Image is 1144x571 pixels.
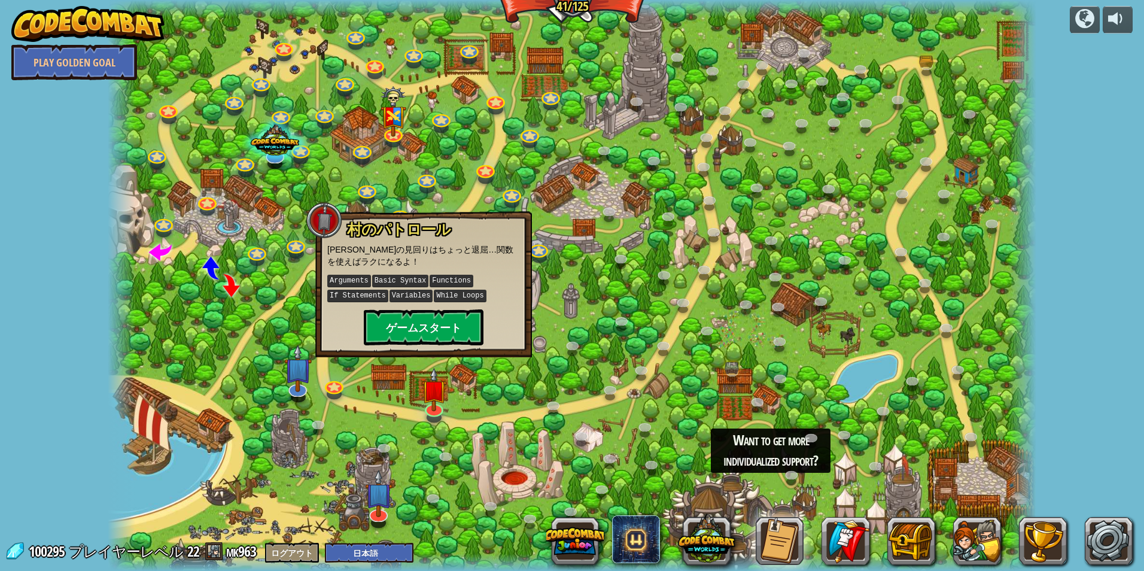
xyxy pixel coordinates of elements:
kbd: Variables [390,290,433,302]
a: mk963 [226,542,259,561]
img: silver-chest.png [725,362,739,374]
button: ログアウト [265,543,319,563]
span: プレイヤーレベル [69,542,183,561]
kbd: While Loops [434,290,486,302]
button: Campaigns [1070,6,1100,34]
img: level-banner-unstarted.png [421,368,447,412]
img: level-banner-unstarted-subscriber.png [365,470,393,517]
button: 音量を調整する [1103,6,1133,34]
kbd: Functions [430,275,473,287]
img: level-banner-multiplayer.png [381,86,406,136]
kbd: If Statements [327,290,388,302]
span: 村のパトロール [347,219,451,239]
img: bronze-chest.png [919,55,933,67]
a: Play Golden Goal [11,44,137,80]
img: CodeCombat - Learn how to code by playing a game [11,6,165,42]
div: Want to get more individualized support? [711,429,830,472]
kbd: Basic Syntax [372,275,428,287]
span: 100295 [29,542,68,561]
button: ゲームスタート [364,309,483,345]
img: level-banner-unstarted-subscriber.png [284,344,312,391]
p: [PERSON_NAME]の見回りはちょっと退屈…関数を使えばラクになるよ！ [327,244,520,268]
span: 22 [187,542,199,561]
kbd: Arguments [327,275,371,287]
